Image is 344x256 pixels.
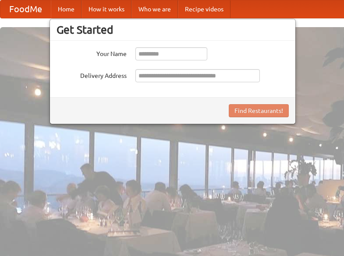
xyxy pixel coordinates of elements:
[57,47,127,58] label: Your Name
[178,0,231,18] a: Recipe videos
[51,0,82,18] a: Home
[229,104,289,117] button: Find Restaurants!
[131,0,178,18] a: Who we are
[82,0,131,18] a: How it works
[57,23,289,36] h3: Get Started
[57,69,127,80] label: Delivery Address
[0,0,51,18] a: FoodMe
